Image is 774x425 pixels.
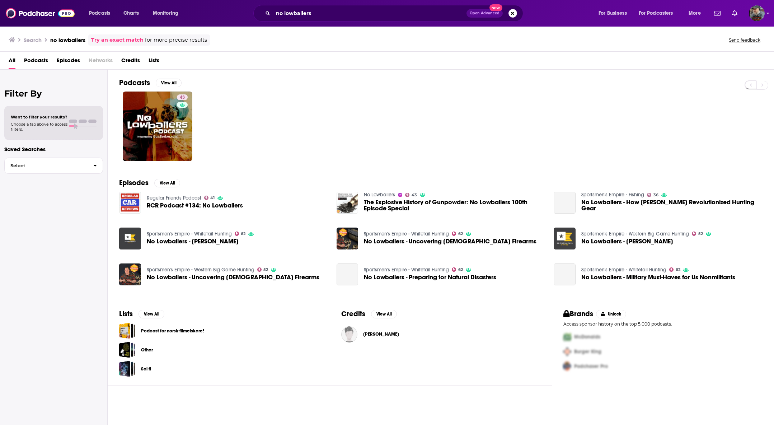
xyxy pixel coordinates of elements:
[560,330,574,344] img: First Pro Logo
[364,267,449,273] a: Sportsmen's Empire - Whitetail Hunting
[563,321,763,327] p: Access sponsor history on the top 5,000 podcasts.
[147,231,232,237] a: Sportsmen's Empire - Whitetail Hunting
[458,268,463,271] span: 62
[119,309,164,318] a: ListsView All
[153,8,178,18] span: Monitoring
[11,122,67,132] span: Choose a tab above to access filters.
[4,158,103,174] button: Select
[121,55,140,69] span: Credits
[653,193,658,197] span: 36
[581,238,673,244] span: No Lowballers - [PERSON_NAME]
[364,231,449,237] a: Sportsmen's Empire - Whitetail Hunting
[139,310,164,318] button: View All
[241,232,245,235] span: 62
[341,309,365,318] h2: Credits
[24,37,42,43] h3: Search
[11,115,67,120] span: Want to filter your results?
[581,199,763,211] span: No Lowballers - How [PERSON_NAME] Revolutionized Hunting Gear
[452,232,463,236] a: 62
[177,94,188,100] a: 43
[154,179,180,187] button: View All
[147,274,319,280] span: No Lowballers - Uncovering [DEMOGRAPHIC_DATA] Firearms
[147,238,239,244] a: No Lowballers - Pat Hemingway Adams
[581,274,735,280] a: No Lowballers - Military Must-Haves for Us Nonmilitants
[147,238,239,244] span: No Lowballers - [PERSON_NAME]
[204,196,215,200] a: 41
[119,323,135,339] a: Podcast for norsk-filmelskere!
[639,8,673,18] span: For Podcasters
[119,309,133,318] h2: Lists
[4,88,103,99] h2: Filter By
[405,193,417,197] a: 43
[364,238,536,244] span: No Lowballers - Uncovering [DEMOGRAPHIC_DATA] Firearms
[141,327,204,335] a: Podcast for norsk-filmelskere!
[337,228,358,249] img: No Lowballers - Uncovering Turkish Firearms
[647,193,658,197] a: 36
[634,8,684,19] button: open menu
[91,36,144,44] a: Try an exact match
[698,232,703,235] span: 52
[119,342,135,358] a: Other
[727,37,763,43] button: Send feedback
[581,192,644,198] a: Sportsmen's Empire - Fishing
[123,8,139,18] span: Charts
[581,199,763,211] a: No Lowballers - How Dan Moultrie Revolutionized Hunting Gear
[363,331,399,337] span: [PERSON_NAME]
[341,326,357,342] img: Allen Forkner
[337,192,358,214] img: The Explosive History of Gunpowder: No Lowballers 100th Episode Special
[119,361,135,377] a: Sci fi
[581,267,666,273] a: Sportsmen's Empire - Whitetail Hunting
[235,232,246,236] a: 62
[89,8,110,18] span: Podcasts
[364,274,496,280] a: No Lowballers - Preparing for Natural Disasters
[364,238,536,244] a: No Lowballers - Uncovering Turkish Firearms
[263,268,268,271] span: 52
[749,5,765,21] img: User Profile
[147,202,243,209] a: RCR Podcast #134: No Lowballers
[364,199,545,211] span: The Explosive History of Gunpowder: No Lowballers 100th Episode Special
[24,55,48,69] span: Podcasts
[119,263,141,285] img: No Lowballers - Uncovering Turkish Firearms
[596,310,627,318] button: Unlock
[89,55,113,69] span: Networks
[574,349,601,355] span: Burger King
[6,6,75,20] img: Podchaser - Follow, Share and Rate Podcasts
[119,178,149,187] h2: Episodes
[684,8,710,19] button: open menu
[273,8,466,19] input: Search podcasts, credits, & more...
[458,232,463,235] span: 62
[563,309,593,318] h2: Brands
[4,146,103,153] p: Saved Searches
[711,7,723,19] a: Show notifications dropdown
[119,192,141,214] img: RCR Podcast #134: No Lowballers
[554,228,576,249] img: No Lowballers - Pat Hemingway Adams
[574,334,600,340] span: McDonalds
[470,11,499,15] span: Open Advanced
[119,228,141,249] a: No Lowballers - Pat Hemingway Adams
[141,346,153,354] a: Other
[692,232,703,236] a: 52
[147,195,201,201] a: Regular Friends Podcast
[119,78,150,87] h2: Podcasts
[574,363,608,369] span: Podchaser Pro
[50,37,85,43] h3: no lowballers
[147,274,319,280] a: No Lowballers - Uncovering Turkish Firearms
[149,55,159,69] span: Lists
[341,309,397,318] a: CreditsView All
[57,55,80,69] a: Episodes
[156,79,182,87] button: View All
[210,196,215,200] span: 41
[729,7,740,19] a: Show notifications dropdown
[119,78,182,87] a: PodcastsView All
[594,8,636,19] button: open menu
